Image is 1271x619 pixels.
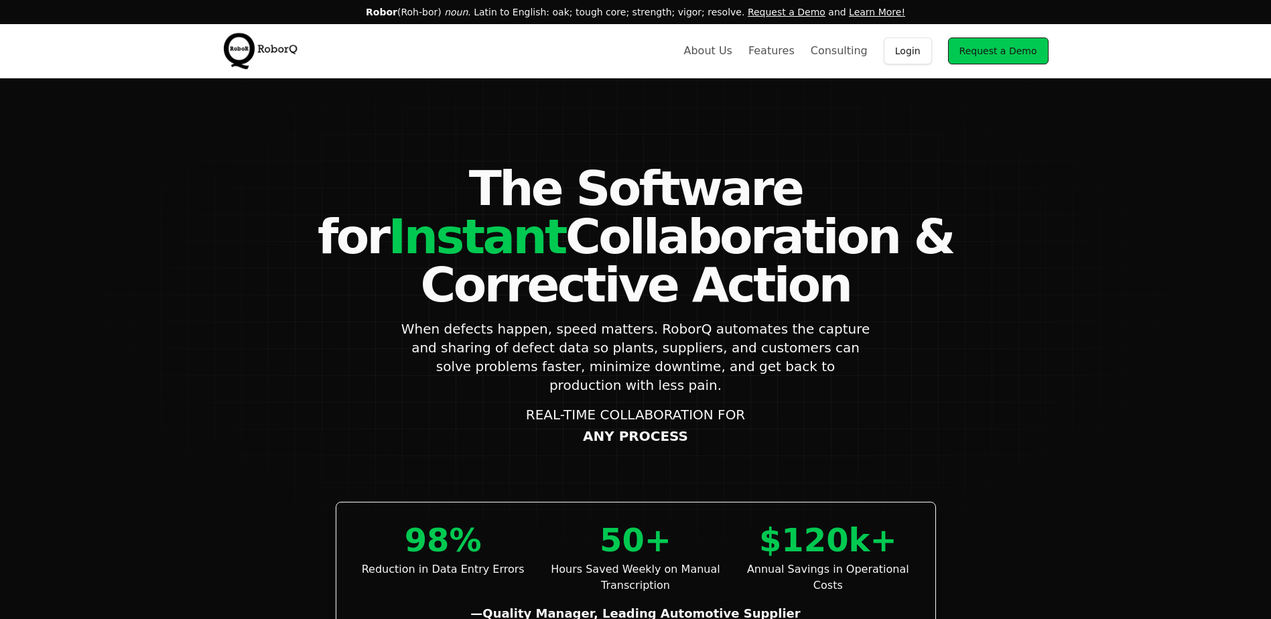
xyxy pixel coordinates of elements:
[849,7,905,17] a: Learn More!
[748,43,795,59] a: Features
[884,38,932,64] a: Login
[358,561,529,577] p: Reduction in Data Entry Errors
[748,7,825,17] a: Request a Demo
[358,524,529,556] p: 98%
[550,524,721,556] p: 50+
[948,38,1049,64] a: Request a Demo
[742,524,913,556] p: $120k+
[389,208,565,265] span: Instant
[223,31,304,71] img: RoborQ Inc. Logo
[366,7,397,17] span: Robor
[583,428,688,444] span: ANY PROCESS
[550,561,721,594] p: Hours Saved Weekly on Manual Transcription
[444,7,468,17] em: noun
[526,405,746,424] span: REAL-TIME COLLABORATION FOR
[742,561,913,594] p: Annual Savings in Operational Costs
[811,43,868,59] a: Consulting
[223,164,1049,309] h1: The Software for Collaboration & Corrective Action
[683,43,732,59] a: About Us
[401,320,870,395] p: When defects happen, speed matters. RoborQ automates the capture and sharing of defect data so pl...
[16,5,1255,19] p: (Roh-bor) . Latin to English: oak; tough core; strength; vigor; resolve. and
